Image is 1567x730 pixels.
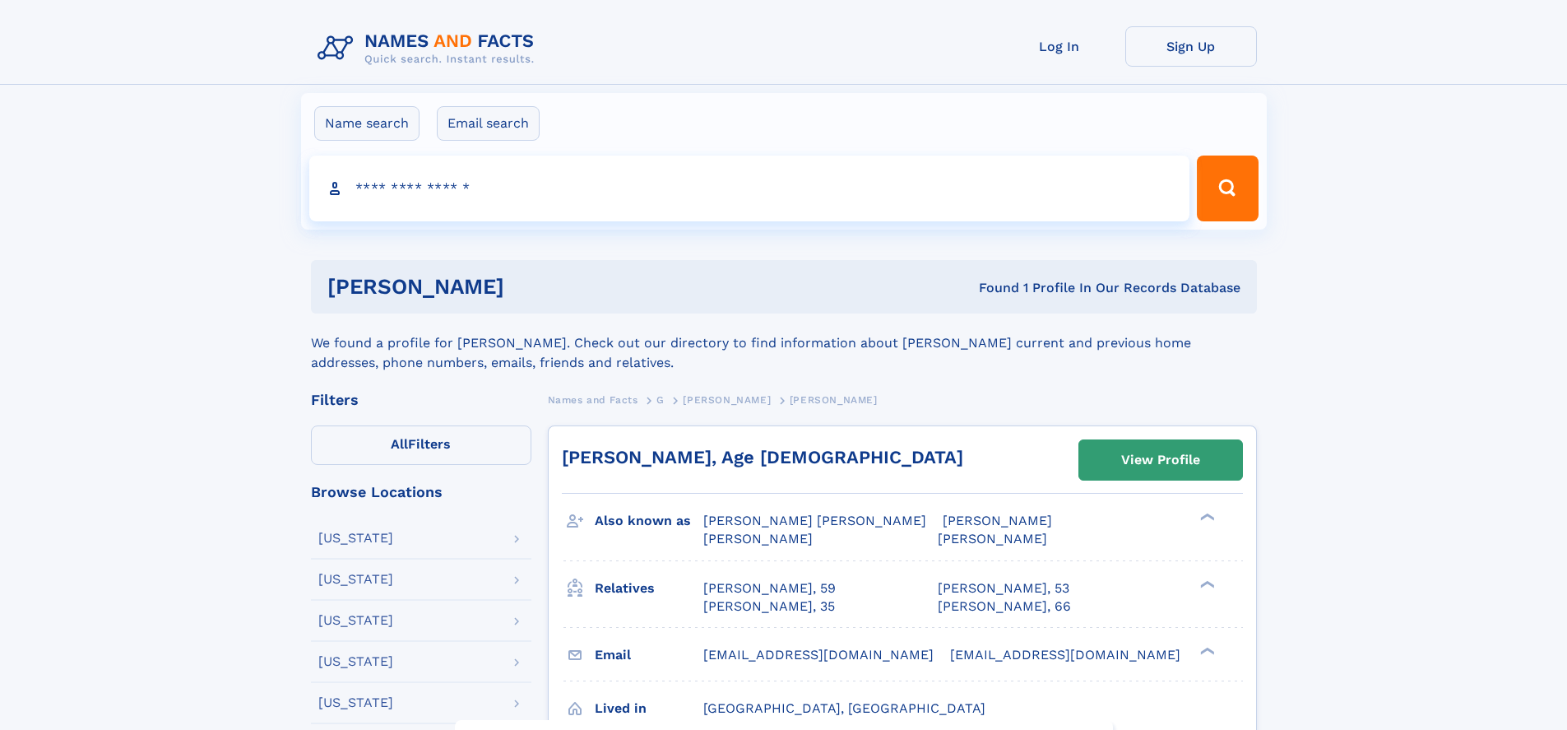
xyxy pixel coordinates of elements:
a: [PERSON_NAME], Age [DEMOGRAPHIC_DATA] [562,447,963,467]
span: [PERSON_NAME] [938,531,1047,546]
span: [PERSON_NAME] [683,394,771,406]
img: Logo Names and Facts [311,26,548,71]
a: View Profile [1079,440,1242,480]
label: Email search [437,106,540,141]
a: [PERSON_NAME] [683,389,771,410]
a: [PERSON_NAME], 35 [703,597,835,616]
a: [PERSON_NAME], 66 [938,597,1071,616]
div: [US_STATE] [318,614,393,627]
div: [US_STATE] [318,573,393,586]
span: [EMAIL_ADDRESS][DOMAIN_NAME] [950,647,1180,663]
label: Filters [311,425,531,465]
a: Sign Up [1125,26,1257,67]
h3: Also known as [595,507,703,535]
span: G [656,394,665,406]
div: [US_STATE] [318,696,393,709]
a: [PERSON_NAME], 53 [938,579,1069,597]
span: [EMAIL_ADDRESS][DOMAIN_NAME] [703,647,934,663]
input: search input [309,156,1190,221]
h3: Relatives [595,574,703,602]
div: [US_STATE] [318,532,393,545]
h3: Email [595,641,703,669]
div: Browse Locations [311,485,531,500]
a: Names and Facts [548,389,638,410]
a: Log In [994,26,1125,67]
label: Name search [314,106,420,141]
span: [PERSON_NAME] [790,394,878,406]
div: Filters [311,393,531,407]
div: [US_STATE] [318,655,393,668]
h1: [PERSON_NAME] [327,277,742,297]
div: ❯ [1196,579,1216,589]
a: G [656,389,665,410]
span: [PERSON_NAME] [943,513,1052,528]
div: ❯ [1196,512,1216,523]
h3: Lived in [595,695,703,723]
span: [PERSON_NAME] [PERSON_NAME] [703,513,926,528]
div: ❯ [1196,645,1216,656]
div: We found a profile for [PERSON_NAME]. Check out our directory to find information about [PERSON_N... [311,314,1257,373]
a: [PERSON_NAME], 59 [703,579,836,597]
span: [PERSON_NAME] [703,531,813,546]
span: All [391,436,408,452]
span: [GEOGRAPHIC_DATA], [GEOGRAPHIC_DATA] [703,700,985,716]
div: View Profile [1121,441,1200,479]
div: Found 1 Profile In Our Records Database [741,279,1240,297]
button: Search Button [1197,156,1258,221]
